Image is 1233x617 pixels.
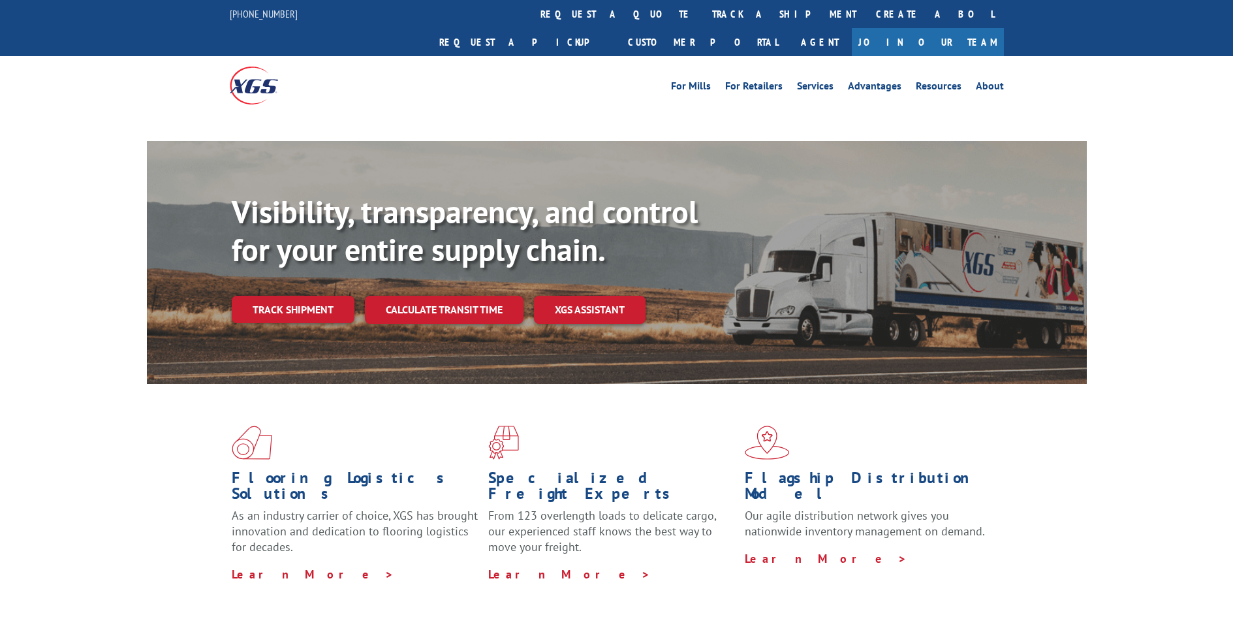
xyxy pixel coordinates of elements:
a: Learn More > [745,551,907,566]
img: xgs-icon-focused-on-flooring-red [488,426,519,460]
a: Services [797,81,834,95]
a: XGS ASSISTANT [534,296,646,324]
b: Visibility, transparency, and control for your entire supply chain. [232,191,698,270]
a: Join Our Team [852,28,1004,56]
p: From 123 overlength loads to delicate cargo, our experienced staff knows the best way to move you... [488,508,735,566]
span: Our agile distribution network gives you nationwide inventory management on demand. [745,508,985,539]
a: Customer Portal [618,28,788,56]
a: For Mills [671,81,711,95]
a: Advantages [848,81,901,95]
a: Learn More > [488,567,651,582]
a: Calculate transit time [365,296,523,324]
img: xgs-icon-total-supply-chain-intelligence-red [232,426,272,460]
span: As an industry carrier of choice, XGS has brought innovation and dedication to flooring logistics... [232,508,478,554]
a: Request a pickup [429,28,618,56]
a: Learn More > [232,567,394,582]
a: About [976,81,1004,95]
a: Agent [788,28,852,56]
a: Resources [916,81,961,95]
a: [PHONE_NUMBER] [230,7,298,20]
h1: Flooring Logistics Solutions [232,470,478,508]
a: For Retailers [725,81,783,95]
a: Track shipment [232,296,354,323]
h1: Specialized Freight Experts [488,470,735,508]
h1: Flagship Distribution Model [745,470,991,508]
img: xgs-icon-flagship-distribution-model-red [745,426,790,460]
